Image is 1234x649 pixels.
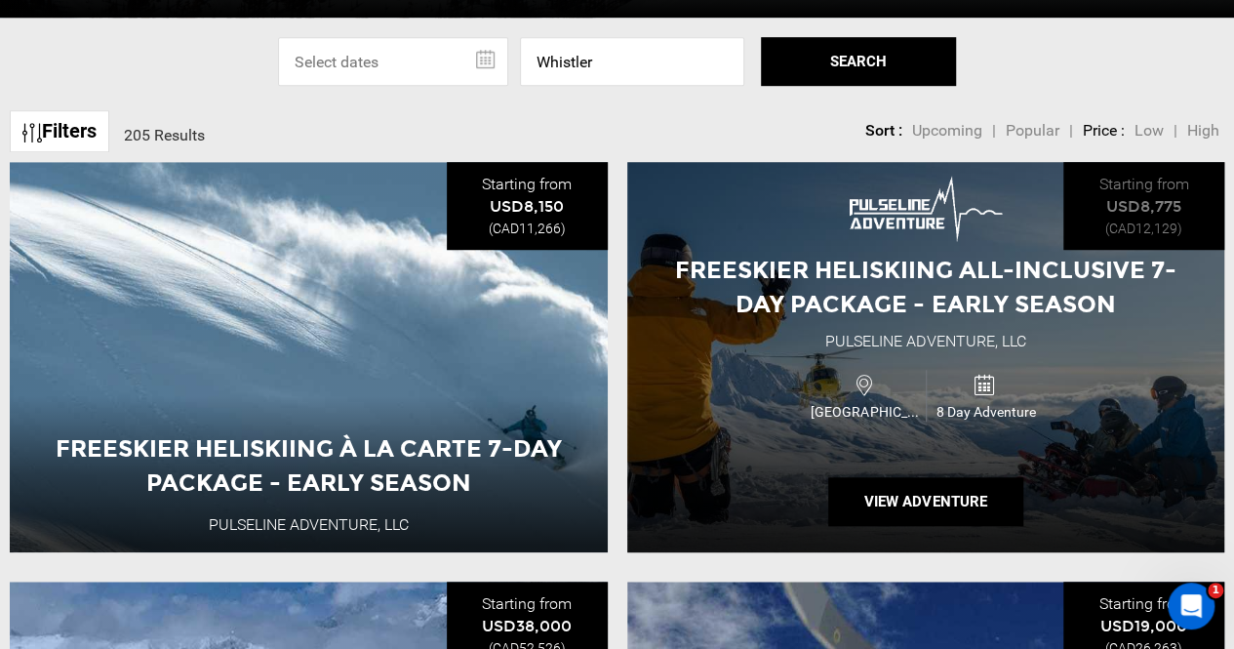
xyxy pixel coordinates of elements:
li: | [1174,120,1177,142]
iframe: Intercom live chat [1168,583,1214,629]
span: 205 Results [124,126,205,144]
button: SEARCH [761,37,956,86]
li: Sort : [865,120,902,142]
span: Freeskier Heliskiing All-Inclusive 7-Day Package - Early Season [675,256,1176,317]
span: [GEOGRAPHIC_DATA] [806,402,925,422]
img: btn-icon.svg [22,123,42,142]
span: Popular [1006,121,1059,140]
input: Select dates [278,37,508,86]
span: Low [1134,121,1164,140]
span: 8 Day Adventure [927,402,1045,422]
div: Pulseline Adventure, LLC [825,331,1025,353]
input: Enter a location [520,37,744,86]
a: Filters [10,110,109,152]
button: View Adventure [828,477,1023,526]
li: | [1069,120,1073,142]
li: | [992,120,996,142]
span: 1 [1208,583,1223,598]
span: Upcoming [912,121,982,140]
li: Price : [1083,120,1125,142]
img: images [848,174,1004,245]
span: High [1187,121,1219,140]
